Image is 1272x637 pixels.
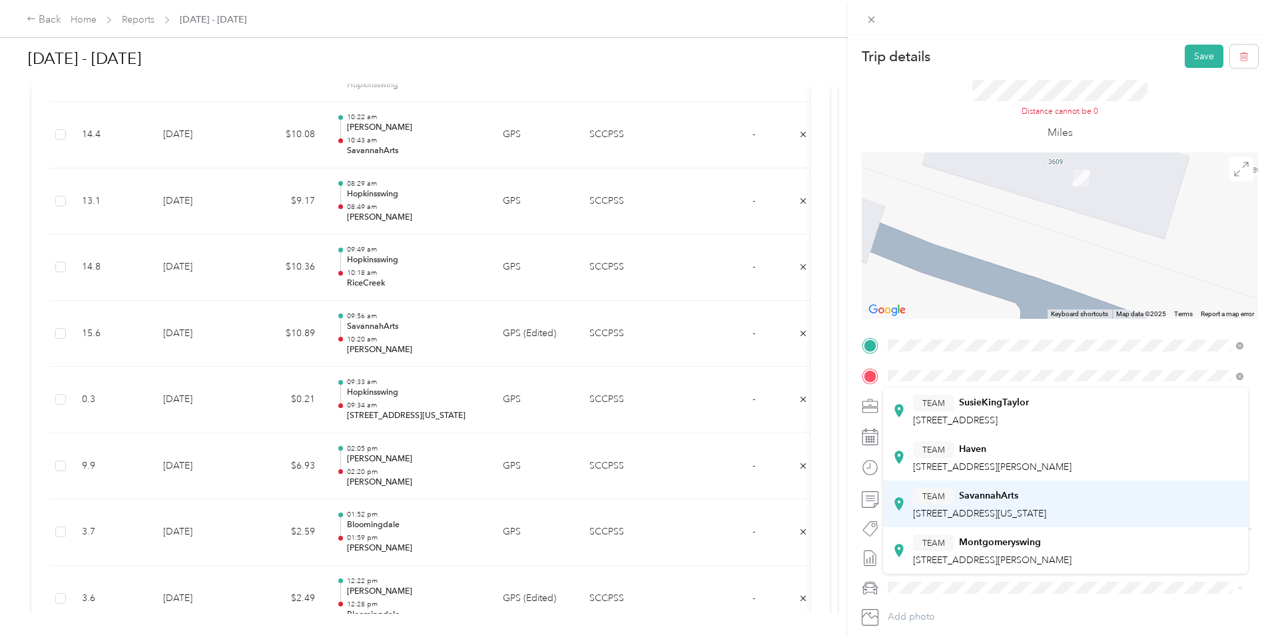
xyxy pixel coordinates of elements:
a: Terms (opens in new tab) [1174,310,1193,318]
button: Keyboard shortcuts [1051,310,1108,319]
button: TEAM [913,534,954,551]
div: Distance cannot be 0 [972,106,1147,118]
span: [STREET_ADDRESS][US_STATE] [913,508,1046,519]
strong: Montgomeryswing [959,536,1041,548]
button: TEAM [913,441,954,458]
button: TEAM [913,395,954,411]
a: Open this area in Google Maps (opens a new window) [865,302,909,319]
strong: SusieKingTaylor [959,397,1029,409]
span: TEAM [922,443,945,455]
span: [STREET_ADDRESS][PERSON_NAME] [913,554,1072,566]
span: [STREET_ADDRESS] [913,415,998,426]
iframe: Everlance-gr Chat Button Frame [1197,562,1272,637]
strong: Haven [959,443,986,455]
span: Map data ©2025 [1116,310,1166,318]
button: Add photo [883,608,1258,626]
span: TEAM [922,536,945,548]
span: TEAM [922,397,945,409]
a: Report a map error [1201,310,1254,318]
span: [STREET_ADDRESS][PERSON_NAME] [913,461,1072,473]
p: Trip details [862,47,930,66]
p: Miles [1048,124,1073,141]
button: TEAM [913,488,954,505]
img: Google [865,302,909,319]
strong: SavannahArts [959,490,1018,502]
span: TEAM [922,490,945,502]
button: Save [1185,45,1223,68]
